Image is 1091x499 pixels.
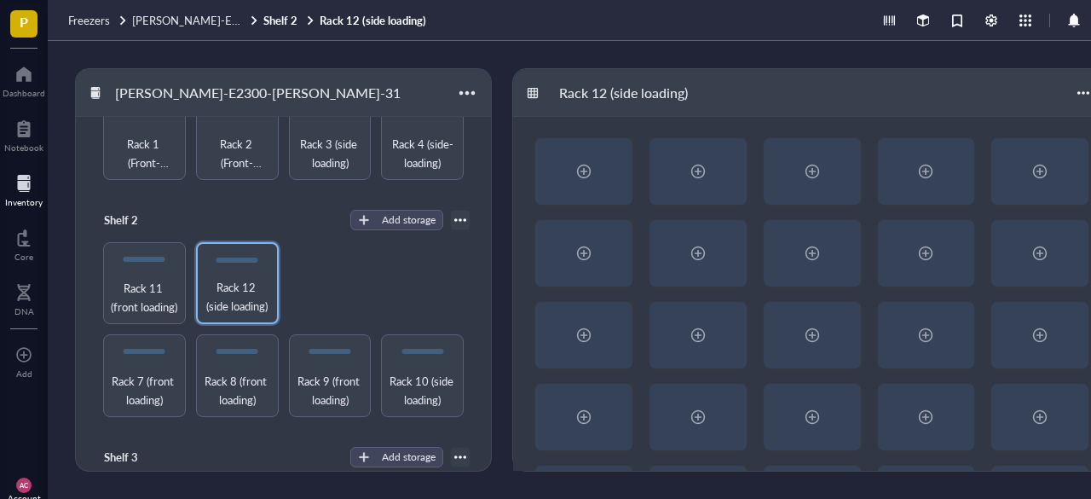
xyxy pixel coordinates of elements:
[4,142,43,153] div: Notebook
[5,170,43,207] a: Inventory
[20,481,29,489] span: AC
[132,12,370,28] span: [PERSON_NAME]-E2300-[PERSON_NAME]-31
[96,445,199,469] div: Shelf 3
[382,450,436,465] div: Add storage
[14,224,33,262] a: Core
[20,11,28,32] span: P
[297,135,364,172] span: Rack 3 (side loading)
[297,372,364,409] span: Rack 9 (front loading)
[389,372,456,409] span: Rack 10 (side loading)
[551,78,696,107] div: Rack 12 (side loading)
[96,208,199,232] div: Shelf 2
[14,252,33,262] div: Core
[16,368,32,379] div: Add
[204,135,271,172] span: Rack 2 (Front-loading)
[350,447,443,467] button: Add storage
[132,13,260,28] a: [PERSON_NAME]-E2300-[PERSON_NAME]-31
[111,135,178,172] span: Rack 1 (Front-loading)
[111,279,178,316] span: Rack 11 (front loading)
[350,210,443,230] button: Add storage
[204,372,271,409] span: Rack 8 (front loading)
[68,13,129,28] a: Freezers
[3,88,45,98] div: Dashboard
[5,197,43,207] div: Inventory
[3,61,45,98] a: Dashboard
[14,306,34,316] div: DNA
[205,278,270,316] span: Rack 12 (side loading)
[68,12,110,28] span: Freezers
[382,212,436,228] div: Add storage
[107,78,408,107] div: [PERSON_NAME]-E2300-[PERSON_NAME]-31
[4,115,43,153] a: Notebook
[14,279,34,316] a: DNA
[389,135,456,172] span: Rack 4 (side-loading)
[111,372,178,409] span: Rack 7 (front loading)
[263,13,430,28] a: Shelf 2Rack 12 (side loading)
